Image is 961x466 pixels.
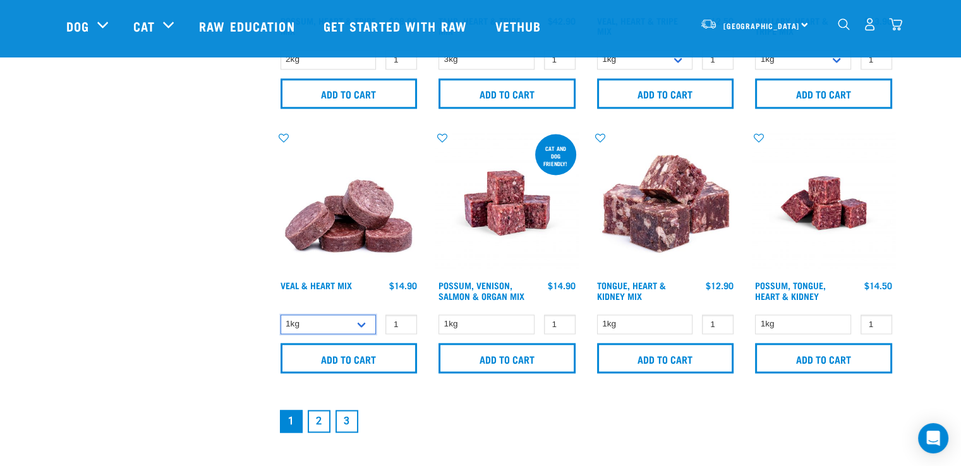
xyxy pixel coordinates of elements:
input: Add to cart [755,343,892,373]
img: Possum Venison Salmon Organ 1626 [435,131,579,275]
a: Veal & Heart Mix [281,283,352,287]
input: 1 [385,50,417,69]
input: 1 [861,50,892,69]
a: Raw Education [186,1,310,51]
input: 1 [544,50,576,69]
a: Tongue, Heart & Kidney Mix [597,283,666,297]
div: $14.90 [389,280,417,290]
div: $14.50 [864,280,892,290]
a: Goto page 3 [335,410,358,433]
img: 1152 Veal Heart Medallions 01 [277,131,421,275]
img: van-moving.png [700,18,717,30]
input: Add to cart [438,343,576,373]
div: cat and dog friendly! [535,139,576,173]
a: Possum, Tongue, Heart & Kidney [755,283,826,297]
input: Add to cart [755,78,892,109]
div: $12.90 [706,280,734,290]
a: Goto page 2 [308,410,330,433]
input: Add to cart [597,343,734,373]
div: Open Intercom Messenger [918,423,948,453]
input: Add to cart [438,78,576,109]
img: home-icon@2x.png [889,18,902,31]
input: 1 [702,314,734,334]
span: [GEOGRAPHIC_DATA] [723,23,800,28]
a: Possum, Venison, Salmon & Organ Mix [438,283,524,297]
img: user.png [863,18,876,31]
input: Add to cart [281,343,418,373]
a: Cat [133,16,155,35]
input: 1 [702,50,734,69]
input: 1 [544,314,576,334]
input: Add to cart [597,78,734,109]
img: home-icon-1@2x.png [838,18,850,30]
input: 1 [861,314,892,334]
input: 1 [385,314,417,334]
img: 1167 Tongue Heart Kidney Mix 01 [594,131,737,275]
a: Page 1 [280,410,303,433]
img: Possum Tongue Heart Kidney 1682 [752,131,895,275]
nav: pagination [277,407,895,435]
a: Get started with Raw [311,1,483,51]
input: Add to cart [281,78,418,109]
div: $14.90 [548,280,576,290]
a: Vethub [483,1,557,51]
a: Dog [66,16,89,35]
